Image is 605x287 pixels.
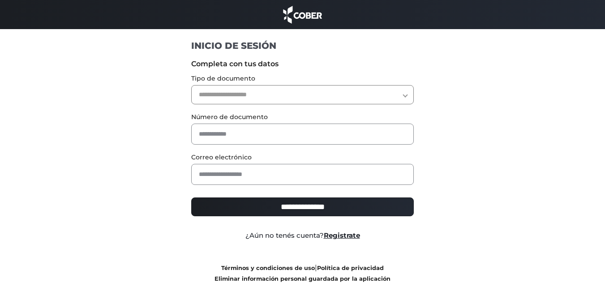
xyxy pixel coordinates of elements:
[191,59,414,69] label: Completa con tus datos
[185,231,420,241] div: ¿Aún no tenés cuenta?
[215,275,390,282] a: Eliminar información personal guardada por la aplicación
[191,74,414,83] label: Tipo de documento
[324,231,360,240] a: Registrate
[191,112,414,122] label: Número de documento
[221,265,315,271] a: Términos y condiciones de uso
[185,262,420,284] div: |
[317,265,384,271] a: Política de privacidad
[191,153,414,162] label: Correo electrónico
[191,40,414,51] h1: INICIO DE SESIÓN
[281,4,325,25] img: cober_marca.png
